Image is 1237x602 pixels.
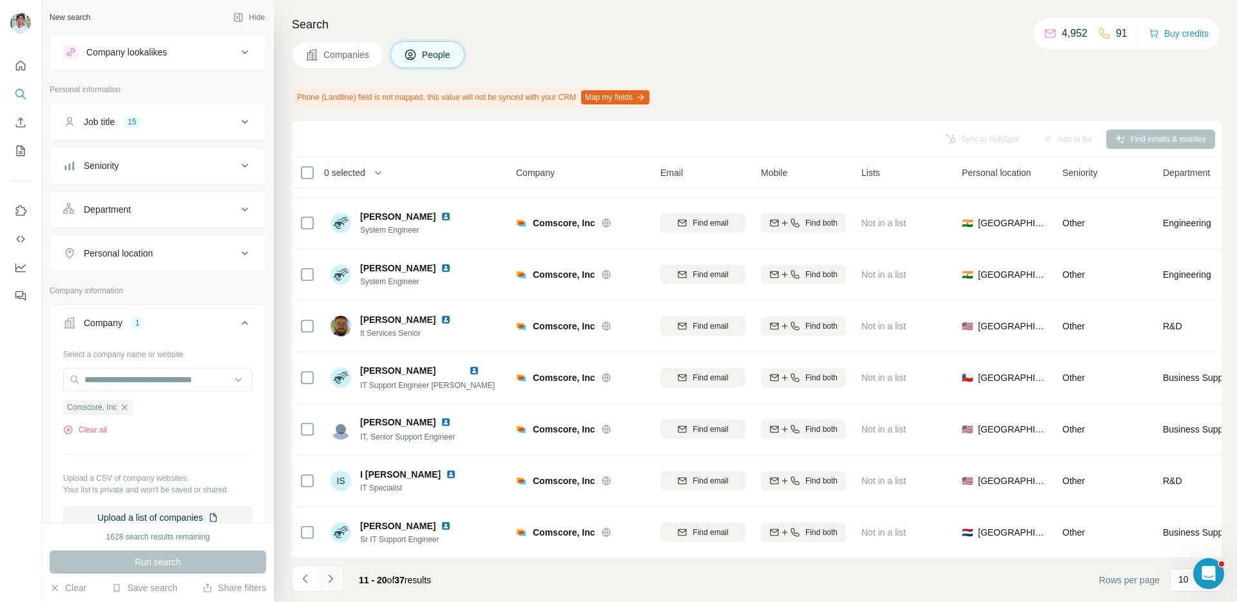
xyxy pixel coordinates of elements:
button: Job title15 [50,106,265,137]
span: Other [1062,269,1085,280]
button: Enrich CSV [10,111,31,134]
img: Logo of Comscore, Inc [516,269,526,280]
span: Not in a list [861,269,906,280]
span: R&D [1163,320,1182,333]
button: Personal location [50,238,265,269]
button: Share filters [202,581,266,594]
span: [GEOGRAPHIC_DATA] [978,526,1047,539]
p: Personal information [50,84,266,95]
span: Find both [805,320,838,332]
span: Seniority [1062,166,1097,179]
button: Find both [761,316,846,336]
span: [PERSON_NAME] [360,262,436,275]
button: Company1 [50,307,265,344]
button: Quick start [10,54,31,77]
span: Comscore, Inc [533,474,595,487]
span: System Engineer [360,276,466,287]
span: Mobile [761,166,787,179]
span: IT Support Engineer [PERSON_NAME] [360,381,495,390]
span: 🇨🇱 [962,371,973,384]
span: [PERSON_NAME] [360,365,436,376]
span: Company [516,166,555,179]
button: Use Surfe API [10,228,31,251]
img: Logo of Comscore, Inc [516,218,526,228]
span: Comscore, Inc [67,402,117,413]
span: [GEOGRAPHIC_DATA] [978,217,1047,229]
p: 10 [1178,573,1189,586]
span: Comscore, Inc [533,268,595,281]
div: 1 [130,317,145,329]
p: Upload a CSV of company websites. [63,472,253,484]
p: Company information [50,285,266,296]
span: Find email [693,217,728,229]
button: Navigate to previous page [292,566,318,592]
button: Map my fields [581,90,649,104]
span: Department [1163,166,1210,179]
button: Find both [761,471,846,490]
span: Find email [693,423,728,435]
img: LinkedIn logo [441,521,451,531]
span: 🇮🇳 [962,217,973,229]
span: Comscore, Inc [533,423,595,436]
button: Clear all [63,424,107,436]
span: results [359,575,431,585]
span: Find both [805,475,838,487]
img: Logo of Comscore, Inc [516,373,526,383]
button: Use Surfe on LinkedIn [10,199,31,222]
button: Find email [660,265,745,284]
button: Navigate to next page [318,566,343,592]
img: Logo of Comscore, Inc [516,527,526,538]
span: 🇮🇳 [962,268,973,281]
img: LinkedIn logo [441,263,451,273]
img: Avatar [331,367,351,388]
button: Save search [111,581,177,594]
div: Personal location [84,247,153,260]
span: Lists [861,166,880,179]
button: Find both [761,523,846,542]
div: Job title [84,115,115,128]
button: Find both [761,265,846,284]
span: Comscore, Inc [533,217,595,229]
p: 91 [1116,26,1127,41]
span: Business Support [1163,371,1234,384]
img: Avatar [10,13,31,34]
span: [GEOGRAPHIC_DATA] [978,268,1047,281]
div: Department [84,203,131,216]
span: Email [660,166,683,179]
button: Seniority [50,150,265,181]
img: Avatar [331,213,351,233]
img: LinkedIn logo [441,315,451,325]
span: People [422,48,452,61]
span: R&D [1163,474,1182,487]
span: 11 - 20 [359,575,387,585]
button: Find email [660,471,745,490]
div: Select a company name or website [63,344,253,360]
span: Engineering [1163,268,1211,281]
span: [GEOGRAPHIC_DATA] [978,474,1047,487]
img: Logo of Comscore, Inc [516,424,526,434]
img: LinkedIn logo [469,365,479,376]
div: IS [331,471,351,491]
span: Find both [805,423,838,435]
span: Not in a list [861,321,906,331]
button: Find both [761,213,846,233]
span: Other [1062,424,1085,434]
span: It Services Senior [360,327,466,339]
span: Find email [693,269,728,280]
p: 4,952 [1062,26,1088,41]
span: IT Specialist [360,482,472,494]
span: Find both [805,372,838,384]
img: LinkedIn logo [441,417,451,427]
span: Not in a list [861,424,906,434]
span: 🇺🇸 [962,320,973,333]
div: Phone (Landline) field is not mapped, this value will not be synced with your CRM [292,86,652,108]
span: IT, Senior Support Engineer [360,432,455,442]
div: New search [50,12,90,23]
span: Other [1062,373,1085,383]
span: [PERSON_NAME] [360,416,436,429]
span: 🇺🇸 [962,474,973,487]
div: 15 [122,116,141,128]
span: of [387,575,395,585]
p: Your list is private and won't be saved or shared. [63,484,253,496]
button: Find email [660,420,745,439]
